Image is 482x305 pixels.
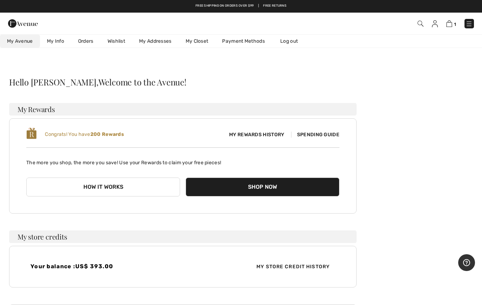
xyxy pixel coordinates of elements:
b: 200 Rewards [90,131,124,137]
a: Wishlist [101,35,132,48]
span: US$ 393.00 [75,263,113,270]
iframe: Opens a widget where you can find more information [458,254,475,272]
div: Hello [PERSON_NAME], [9,78,357,86]
a: My Info [40,35,71,48]
a: Free shipping on orders over $99 [195,4,254,8]
span: Congrats! You have [45,131,124,137]
h3: My Rewards [9,103,357,116]
a: My Addresses [132,35,179,48]
a: Payment Methods [215,35,272,48]
span: My Avenue [7,37,33,45]
span: My Store Credit History [251,263,335,270]
span: 1 [454,22,456,27]
span: My Rewards History [223,131,290,138]
h3: My store credits [9,230,357,243]
a: Log out [273,35,312,48]
a: My Closet [179,35,215,48]
a: Orders [71,35,101,48]
span: Spending Guide [291,132,339,138]
img: Menu [466,20,473,27]
span: | [258,4,259,8]
a: 1 [446,19,456,28]
a: 1ère Avenue [8,20,38,26]
p: The more you shop, the more you save! Use your Rewards to claim your free pieces! [26,153,339,166]
button: How it works [26,178,180,196]
img: My Info [432,20,438,27]
span: Welcome to the Avenue! [98,78,186,86]
img: 1ère Avenue [8,16,38,30]
a: Free Returns [263,4,287,8]
img: Search [418,21,424,27]
img: loyalty_logo_r.svg [26,127,37,140]
button: Shop Now [186,178,339,196]
h4: Your balance : [30,263,179,270]
img: Shopping Bag [446,20,452,27]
